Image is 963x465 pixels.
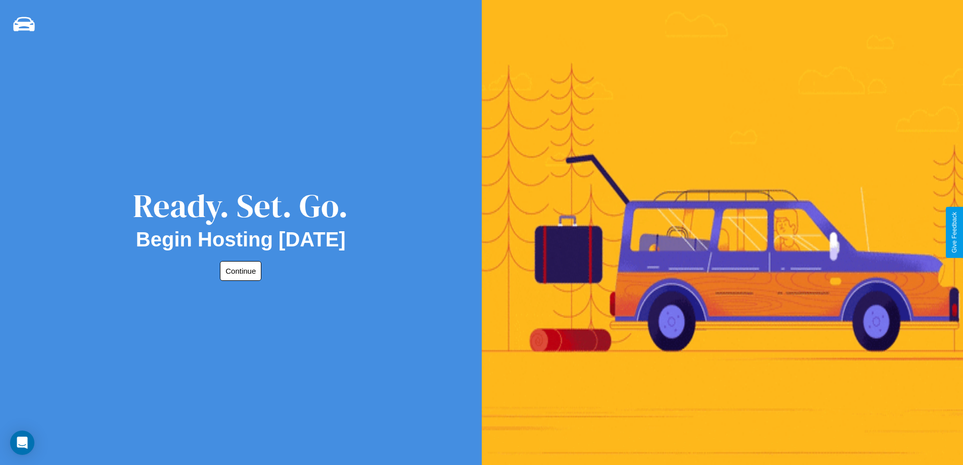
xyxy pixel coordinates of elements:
div: Ready. Set. Go. [133,183,348,228]
button: Continue [220,261,261,281]
div: Give Feedback [951,212,958,253]
div: Open Intercom Messenger [10,431,34,455]
h2: Begin Hosting [DATE] [136,228,346,251]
